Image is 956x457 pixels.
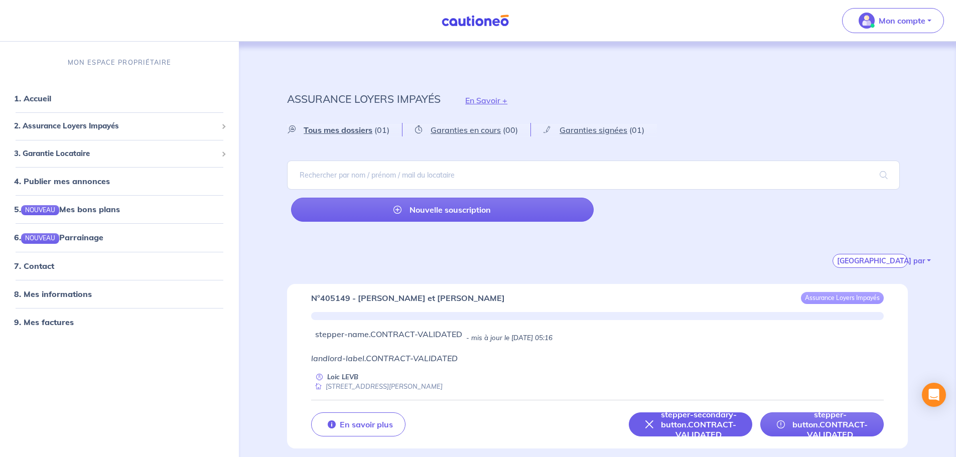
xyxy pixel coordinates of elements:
[14,120,217,132] span: 2. Assurance Loyers Impayés
[531,123,657,136] a: Garanties signées(01)
[4,171,235,191] div: 4. Publier mes annonces
[311,292,505,304] p: n°405149 - [PERSON_NAME] et [PERSON_NAME]
[629,412,752,436] a: stepper-secondary-button.CONTRACT-VALIDATED
[287,123,402,136] a: Tous mes dossiers(01)
[431,125,501,135] span: Garanties en cours
[14,261,54,271] a: 7. Contact
[922,383,946,407] div: Open Intercom Messenger
[68,58,171,67] p: MON ESPACE PROPRIÉTAIRE
[4,284,235,304] div: 8. Mes informations
[4,144,235,164] div: 3. Garantie Locataire
[14,232,103,242] a: 6.NOUVEAUParrainage
[327,372,358,382] p: Loic LEVB
[4,227,235,247] div: 6.NOUVEAUParrainage
[311,382,443,391] div: [STREET_ADDRESS][PERSON_NAME]
[14,93,51,103] a: 1. Accueil
[340,419,393,429] p: En savoir plus
[466,333,553,343] p: - mis à jour le [DATE] 05:16
[868,161,900,189] span: search
[789,409,871,439] p: stepper-button.CONTRACT-VALIDATED
[14,176,110,186] a: 4. Publier mes annonces
[4,88,235,108] div: 1. Accueil
[438,15,513,27] img: Cautioneo
[629,125,644,135] span: (01)
[503,125,518,135] span: (00)
[287,90,441,108] p: assurance loyers impayés
[842,8,944,33] button: illu_account_valid_menu.svgMon compte
[374,125,389,135] span: (01)
[315,328,462,340] p: stepper-name.CONTRACT-VALIDATED
[657,409,740,439] p: stepper-secondary-button.CONTRACT-VALIDATED
[4,199,235,219] div: 5.NOUVEAUMes bons plans
[801,292,884,304] div: Assurance Loyers Impayés
[4,312,235,332] div: 9. Mes factures
[311,352,884,364] p: landlord-label.CONTRACT-VALIDATED
[879,15,925,27] p: Mon compte
[291,198,593,222] a: Nouvelle souscription
[287,161,900,190] input: Rechercher par nom / prénom / mail du locataire
[560,125,627,135] span: Garanties signées
[833,254,908,268] button: [GEOGRAPHIC_DATA] par
[859,13,875,29] img: illu_account_valid_menu.svg
[311,412,405,436] button: En savoir plus
[4,256,235,276] div: 7. Contact
[14,204,120,214] a: 5.NOUVEAUMes bons plans
[4,116,235,136] div: 2. Assurance Loyers Impayés
[14,289,92,299] a: 8. Mes informations
[453,86,520,115] button: En Savoir +
[304,125,372,135] span: Tous mes dossiers
[760,412,884,436] a: stepper-button.CONTRACT-VALIDATED
[14,317,74,327] a: 9. Mes factures
[402,123,530,136] a: Garanties en cours(00)
[14,148,217,160] span: 3. Garantie Locataire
